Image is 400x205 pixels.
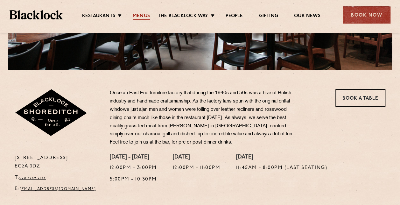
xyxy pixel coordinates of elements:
h4: [DATE] [236,154,327,161]
a: Menus [133,13,150,20]
img: Shoreditch-stamp-v2-default.svg [15,89,88,137]
a: The Blacklock Way [158,13,208,20]
p: 11:45am - 8:00pm (Last seating) [236,164,327,172]
a: Book a Table [335,89,385,107]
img: BL_Textured_Logo-footer-cropped.svg [10,10,63,19]
a: 020 7739 2148 [19,176,46,180]
p: 12:00pm - 11:00pm [173,164,221,172]
h4: [DATE] - [DATE] [110,154,157,161]
a: Gifting [259,13,278,20]
a: People [226,13,243,20]
p: T: [15,174,100,182]
p: Once an East End furniture factory that during the 1940s and 50s was a hive of British industry a... [110,89,298,147]
a: Our News [294,13,320,20]
a: [EMAIL_ADDRESS][DOMAIN_NAME] [20,187,96,191]
a: Restaurants [82,13,115,20]
h4: [DATE] [173,154,221,161]
p: [STREET_ADDRESS] EC2A 3DZ [15,154,100,171]
div: Book Now [343,6,390,24]
p: E: [15,185,100,193]
p: 5:00pm - 10:30pm [110,175,157,184]
p: 12:00pm - 3:00pm [110,164,157,172]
